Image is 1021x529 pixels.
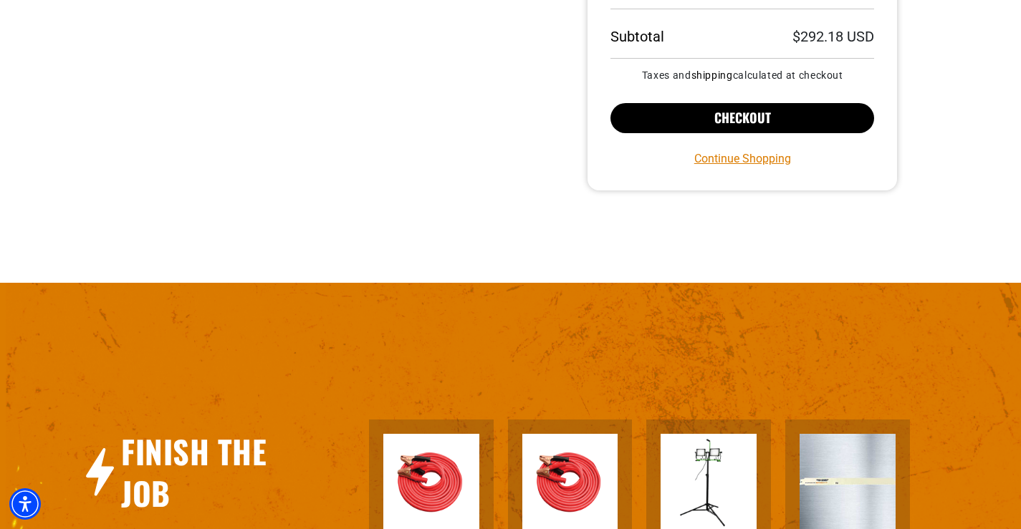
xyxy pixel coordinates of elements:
p: $292.18 USD [792,29,874,44]
h3: Subtotal [610,29,664,44]
a: Continue Shopping [694,150,791,168]
button: Checkout [610,103,875,133]
h2: Finish The Job [121,431,306,513]
a: shipping [691,69,733,81]
small: Taxes and calculated at checkout [610,70,875,80]
div: Accessibility Menu [9,488,41,520]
